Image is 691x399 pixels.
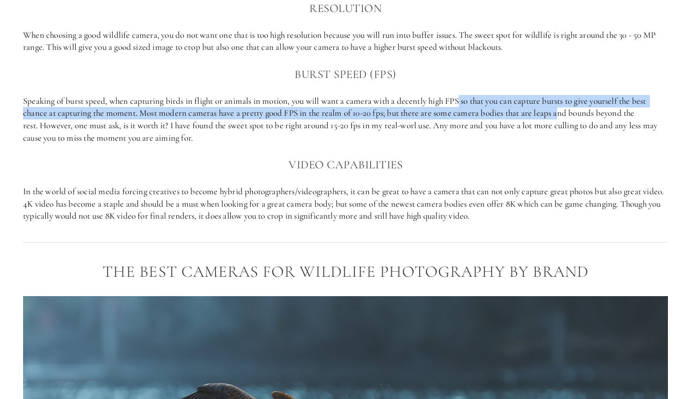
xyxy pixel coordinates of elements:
h3: Video capabilities [23,155,668,174]
p: Speaking of burst speed, when capturing birds in flight or animals in motion, you will want a cam... [23,95,668,144]
p: In the world of social media forcing creatives to become hybrid photographers/videographers, it c... [23,185,668,222]
h2: The Best Cameras for Wildlife Photography by Brand [23,263,668,281]
h3: Burst Speed (FPS) [23,65,668,83]
p: When choosing a good wildlife camera, you do not want one that is too high resolution because you... [23,29,668,54]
